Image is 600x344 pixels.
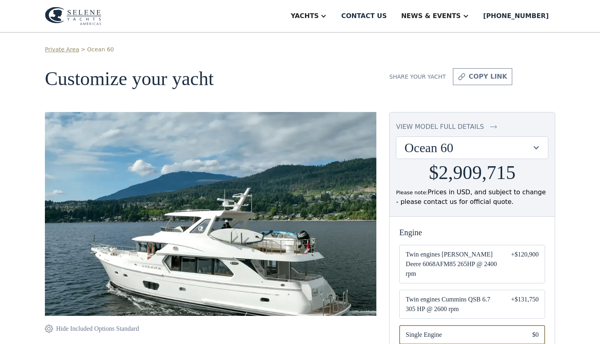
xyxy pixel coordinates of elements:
[291,11,319,21] div: Yachts
[511,250,539,279] div: +$120,900
[396,122,548,132] a: view model full details
[406,330,519,340] span: Single Engine
[341,11,387,21] div: Contact us
[396,187,548,207] div: Prices in USD, and subject to change - please contact us for official quote.
[469,72,507,81] div: copy link
[406,250,498,279] span: Twin engines [PERSON_NAME] Deere 6068AFM85 265HP @ 2400 rpm
[396,137,548,159] div: Ocean 60
[87,45,114,54] a: Ocean 60
[45,45,79,54] a: Private Area
[396,189,428,195] span: Please note:
[511,295,539,314] div: +$131,750
[406,295,498,314] span: Twin engines Cummins QSB 6.7 305 HP @ 2600 rpm
[399,226,545,238] div: Engine
[429,162,515,183] h2: $2,909,715
[389,73,446,81] div: Share your yacht
[532,330,539,340] div: $0
[404,140,532,155] div: Ocean 60
[458,72,465,81] img: icon
[45,68,376,90] h1: Customize your yacht
[396,122,484,132] div: view model full details
[81,45,85,54] div: >
[56,324,139,334] div: Hide Included Options Standard
[45,324,53,334] img: icon
[45,7,101,25] img: logo
[401,11,461,21] div: News & EVENTS
[453,68,512,85] a: copy link
[490,122,497,132] img: icon
[483,11,549,21] div: [PHONE_NUMBER]
[45,324,139,334] a: Hide Included Options Standard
